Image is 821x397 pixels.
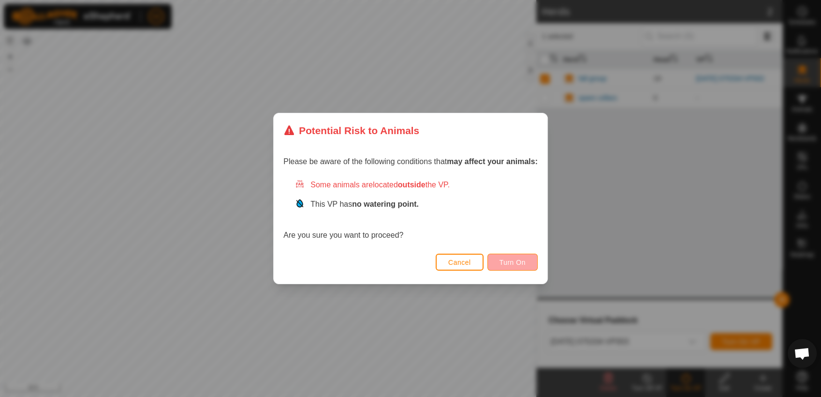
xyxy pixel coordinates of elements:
span: Please be aware of the following conditions that [283,157,538,166]
div: Some animals are [295,179,538,191]
strong: may affect your animals: [447,157,538,166]
button: Cancel [436,254,484,271]
span: This VP has [310,200,419,208]
button: Turn On [487,254,538,271]
div: Open chat [788,339,817,368]
span: located the VP. [373,181,450,189]
span: Cancel [448,259,471,266]
span: Turn On [499,259,526,266]
div: Are you sure you want to proceed? [283,179,538,241]
strong: no watering point. [352,200,419,208]
strong: outside [398,181,425,189]
div: Potential Risk to Animals [283,123,419,138]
